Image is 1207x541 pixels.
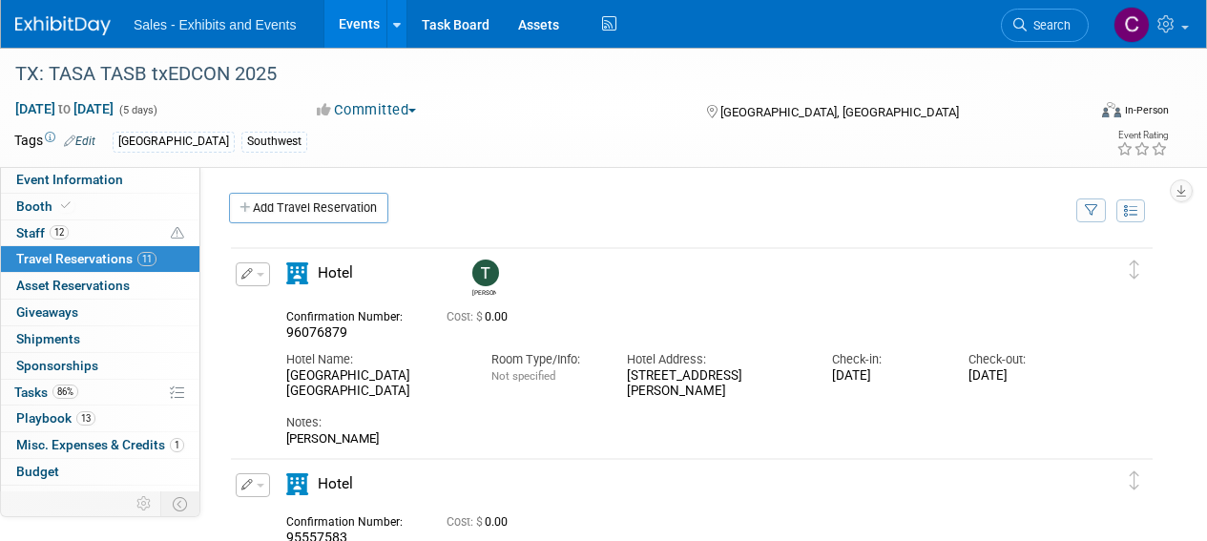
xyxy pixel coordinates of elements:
div: Check-out: [968,351,1076,368]
span: Search [1027,18,1071,32]
i: Filter by Traveler [1085,205,1098,218]
span: Booth [16,198,74,214]
a: Staff12 [1,220,199,246]
span: Budget [16,464,59,479]
div: [DATE] [968,368,1076,385]
div: Event Rating [1116,131,1168,140]
div: Hotel Address: [627,351,803,368]
span: 12 [50,225,69,239]
div: [DATE] [832,368,940,385]
button: Committed [310,100,424,120]
a: Add Travel Reservation [229,193,388,223]
span: Hotel [318,264,353,281]
span: ROI, Objectives & ROO [16,490,144,506]
div: Event Format [1000,99,1169,128]
span: Asset Reservations [16,278,130,293]
div: In-Person [1124,103,1169,117]
i: Click and drag to move item [1130,471,1139,490]
span: Staff [16,225,69,240]
span: 1 [170,438,184,452]
span: [DATE] [DATE] [14,100,114,117]
td: Tags [14,131,95,153]
a: Sponsorships [1,353,199,379]
span: Travel Reservations [16,251,156,266]
a: Shipments [1,326,199,352]
img: Format-Inperson.png [1102,102,1121,117]
span: Playbook [16,410,95,426]
span: Event Information [16,172,123,187]
td: Personalize Event Tab Strip [128,491,161,516]
span: Hotel [318,475,353,492]
span: 11 [137,252,156,266]
img: ExhibitDay [15,16,111,35]
a: Travel Reservations11 [1,246,199,272]
a: Event Information [1,167,199,193]
span: to [55,101,73,116]
a: Giveaways [1,300,199,325]
div: [PERSON_NAME] [286,431,1076,447]
span: Cost: $ [447,515,485,529]
span: Shipments [16,331,80,346]
span: Sales - Exhibits and Events [134,17,296,32]
span: Giveaways [16,304,78,320]
span: 86% [52,385,78,399]
a: Tasks86% [1,380,199,406]
a: Misc. Expenses & Credits1 [1,432,199,458]
div: Southwest [241,132,307,152]
i: Hotel [286,262,308,284]
div: Terri Ballesteros [468,260,501,297]
div: Confirmation Number: [286,304,418,324]
span: Not specified [491,369,555,383]
img: Terri Ballesteros [472,260,499,286]
a: Playbook13 [1,406,199,431]
span: Potential Scheduling Conflict -- at least one attendee is tagged in another overlapping event. [171,225,184,242]
span: 13 [76,411,95,426]
i: Hotel [286,473,308,495]
span: Tasks [14,385,78,400]
i: Click and drag to move item [1130,260,1139,280]
div: TX: TASA TASB txEDCON 2025 [9,57,1071,92]
a: Edit [64,135,95,148]
span: 0.00 [447,310,515,323]
i: Booth reservation complete [61,200,71,211]
a: Asset Reservations [1,273,199,299]
span: Misc. Expenses & Credits [16,437,184,452]
div: Room Type/Info: [491,351,599,368]
div: [STREET_ADDRESS][PERSON_NAME] [627,368,803,401]
div: Notes: [286,414,1076,431]
a: Budget [1,459,199,485]
td: Toggle Event Tabs [161,491,200,516]
span: 0.00 [447,515,515,529]
a: ROI, Objectives & ROO [1,486,199,511]
div: [GEOGRAPHIC_DATA] [113,132,235,152]
div: Hotel Name: [286,351,463,368]
span: Cost: $ [447,310,485,323]
div: Terri Ballesteros [472,286,496,297]
span: [GEOGRAPHIC_DATA], [GEOGRAPHIC_DATA] [720,105,959,119]
div: Check-in: [832,351,940,368]
a: Search [1001,9,1089,42]
div: Confirmation Number: [286,510,418,530]
span: (5 days) [117,104,157,116]
img: Christine Lurz [1113,7,1150,43]
span: Sponsorships [16,358,98,373]
span: 96076879 [286,324,347,340]
div: [GEOGRAPHIC_DATA] [GEOGRAPHIC_DATA] [286,368,463,401]
a: Booth [1,194,199,219]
